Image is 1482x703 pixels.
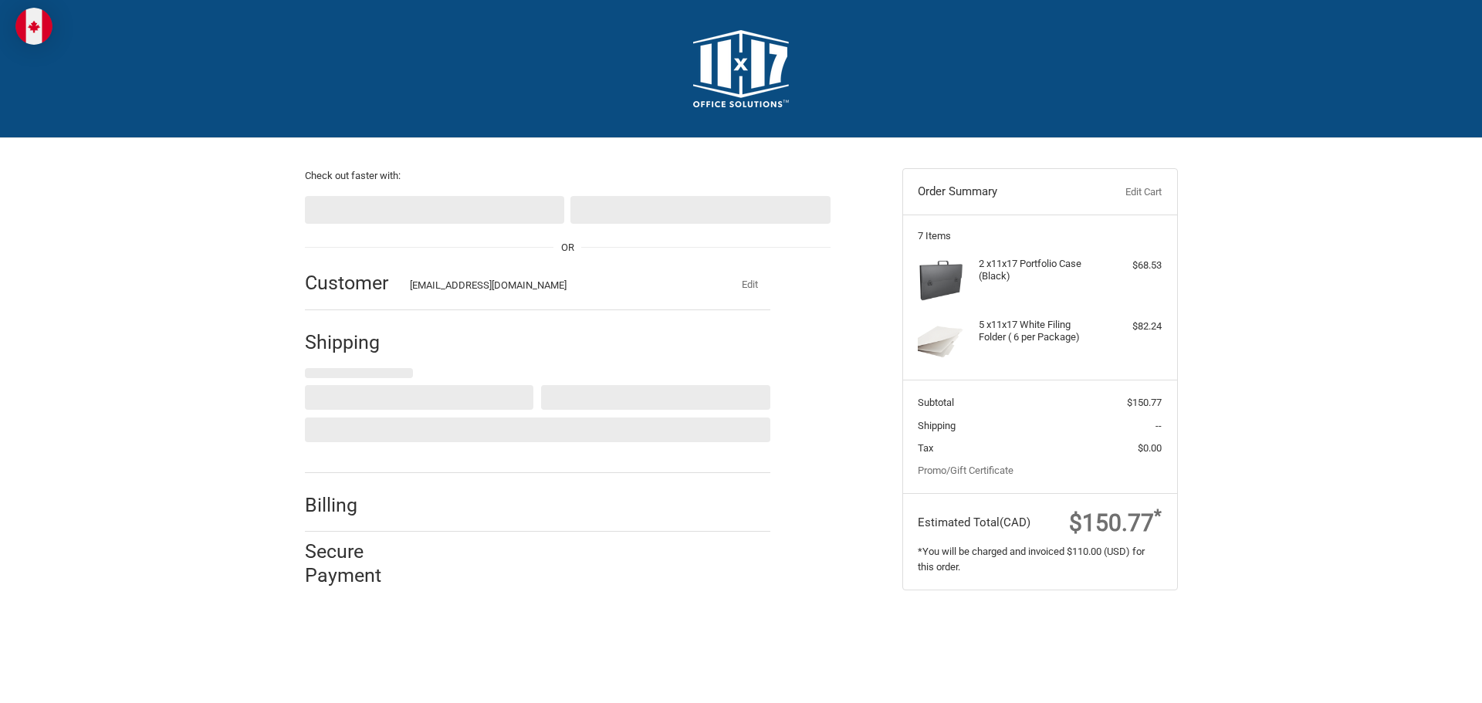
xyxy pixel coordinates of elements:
h2: Billing [305,493,395,517]
span: $0.00 [1138,442,1162,454]
span: $150.77 [1127,397,1162,408]
div: [EMAIL_ADDRESS][DOMAIN_NAME] [410,278,700,293]
a: Edit Cart [1085,184,1162,200]
div: $68.53 [1101,258,1162,273]
a: Promo/Gift Certificate [918,465,1013,476]
img: 11x17.com [693,30,789,107]
span: $150.77 [1069,509,1154,536]
p: Check out faster with: [305,168,831,184]
span: Tax [918,442,933,454]
button: Edit [730,274,770,296]
h2: Shipping [305,330,395,354]
h3: 7 Items [918,230,1162,242]
span: -- [1155,420,1162,431]
span: OR [553,240,582,255]
div: $82.24 [1101,319,1162,334]
span: Shipping [918,420,956,431]
h4: 5 x 11x17 White Filing Folder ( 6 per Package) [979,319,1097,344]
p: *You will be charged and invoiced $110.00 (USD) for this order. [918,544,1162,574]
span: Subtotal [918,397,954,408]
h3: Order Summary [918,184,1085,200]
span: Estimated Total (CAD) [918,515,1030,529]
h2: Customer [305,271,395,295]
img: duty and tax information for Canada [15,8,52,45]
h2: Secure Payment [305,539,409,588]
h4: 2 x 11x17 Portfolio Case (Black) [979,258,1097,283]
